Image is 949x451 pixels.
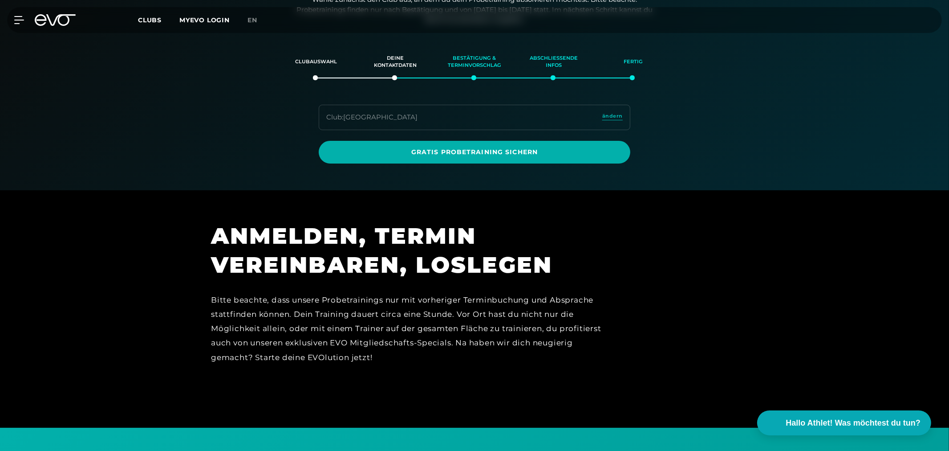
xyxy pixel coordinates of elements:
[247,15,268,25] a: en
[319,141,630,164] a: Gratis Probetraining sichern
[786,417,921,429] span: Hallo Athlet! Was möchtest du tun?
[326,112,418,123] div: Club : [GEOGRAPHIC_DATA]
[247,16,257,24] span: en
[602,112,623,123] a: ändern
[211,221,612,279] h1: ANMELDEN, TERMIN VEREINBAREN, LOSLEGEN
[211,293,612,379] div: Bitte beachte, dass unsere Probetrainings nur mit vorheriger Terminbuchung und Absprache stattfin...
[525,50,582,74] div: Abschließende Infos
[757,410,931,435] button: Hallo Athlet! Was möchtest du tun?
[602,112,623,120] span: ändern
[138,16,179,24] a: Clubs
[367,50,424,74] div: Deine Kontaktdaten
[340,148,609,157] span: Gratis Probetraining sichern
[179,16,230,24] a: MYEVO LOGIN
[604,50,661,74] div: Fertig
[138,16,162,24] span: Clubs
[288,50,345,74] div: Clubauswahl
[446,50,503,74] div: Bestätigung & Terminvorschlag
